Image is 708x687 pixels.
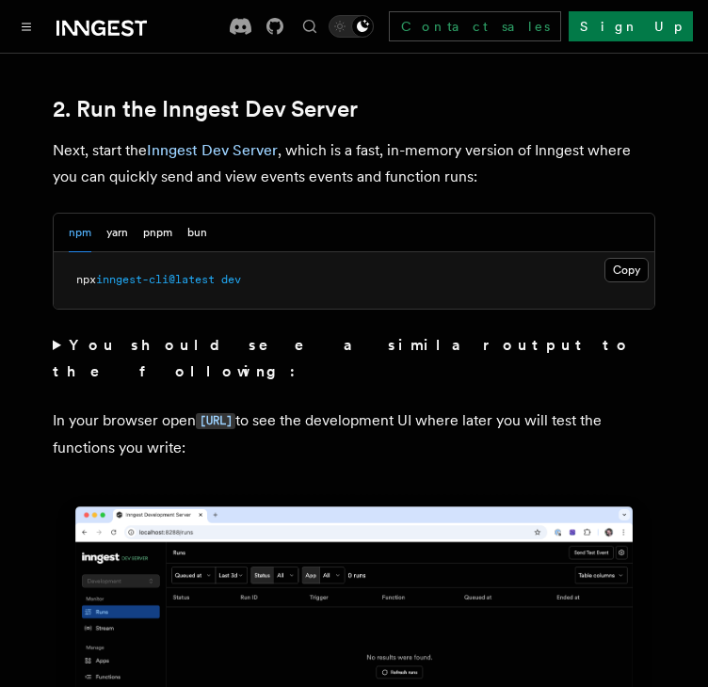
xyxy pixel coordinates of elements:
button: bun [187,214,207,252]
span: inngest-cli@latest [96,273,215,286]
a: Inngest Dev Server [147,141,278,159]
summary: You should see a similar output to the following: [53,332,655,385]
button: Copy [604,258,649,282]
strong: You should see a similar output to the following: [53,336,632,380]
p: Next, start the , which is a fast, in-memory version of Inngest where you can quickly send and vi... [53,137,655,190]
button: yarn [106,214,128,252]
button: npm [69,214,91,252]
span: npx [76,273,96,286]
a: [URL] [196,411,235,429]
button: Toggle dark mode [329,15,374,38]
a: Sign Up [569,11,693,41]
button: Find something... [298,15,321,38]
code: [URL] [196,413,235,429]
a: 2. Run the Inngest Dev Server [53,96,358,122]
p: In your browser open to see the development UI where later you will test the functions you write: [53,407,655,461]
button: Toggle navigation [15,15,38,38]
a: Contact sales [389,11,561,41]
span: dev [221,273,241,286]
button: pnpm [143,214,172,252]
